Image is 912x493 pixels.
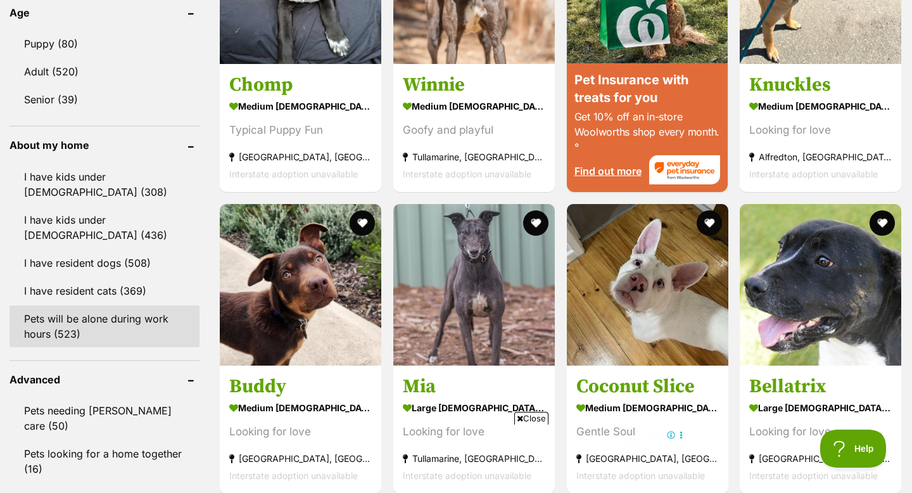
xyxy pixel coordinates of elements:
[9,250,199,276] a: I have resident dogs (508)
[220,63,381,192] a: Chomp medium [DEMOGRAPHIC_DATA] Dog Typical Puppy Fun [GEOGRAPHIC_DATA], [GEOGRAPHIC_DATA] Inters...
[567,204,728,366] img: Coconut Slice - Irish Wolfhound Dog
[576,450,719,467] strong: [GEOGRAPHIC_DATA], [GEOGRAPHIC_DATA]
[576,375,719,399] h3: Coconut Slice
[749,97,892,115] strong: medium [DEMOGRAPHIC_DATA] Dog
[576,399,719,417] strong: medium [DEMOGRAPHIC_DATA] Dog
[403,148,545,165] strong: Tullamarine, [GEOGRAPHIC_DATA]
[749,148,892,165] strong: Alfredton, [GEOGRAPHIC_DATA]
[229,399,372,417] strong: medium [DEMOGRAPHIC_DATA] Dog
[9,207,199,248] a: I have kids under [DEMOGRAPHIC_DATA] (436)
[403,97,545,115] strong: medium [DEMOGRAPHIC_DATA] Dog
[229,169,358,179] span: Interstate adoption unavailable
[9,7,199,18] header: Age
[403,399,545,417] strong: large [DEMOGRAPHIC_DATA] Dog
[740,204,901,366] img: Bellatrix - Staffy Dog
[350,210,375,236] button: favourite
[870,210,895,236] button: favourite
[9,397,199,439] a: Pets needing [PERSON_NAME] care (50)
[749,169,878,179] span: Interstate adoption unavailable
[9,163,199,205] a: I have kids under [DEMOGRAPHIC_DATA] (308)
[9,278,199,304] a: I have resident cats (369)
[696,210,721,236] button: favourite
[749,375,892,399] h3: Bellatrix
[576,423,719,440] div: Gentle Soul
[514,412,548,425] span: Close
[9,440,199,482] a: Pets looking for a home together (16)
[229,375,372,399] h3: Buddy
[229,122,372,139] div: Typical Puppy Fun
[403,73,545,97] h3: Winnie
[576,470,705,481] span: Interstate adoption unavailable
[229,97,372,115] strong: medium [DEMOGRAPHIC_DATA] Dog
[225,430,687,487] iframe: Advertisement
[749,450,892,467] strong: [GEOGRAPHIC_DATA], [GEOGRAPHIC_DATA]
[820,430,887,468] iframe: Help Scout Beacon - Open
[9,58,199,85] a: Adult (520)
[749,73,892,97] h3: Knuckles
[523,210,548,236] button: favourite
[9,30,199,57] a: Puppy (80)
[403,375,545,399] h3: Mia
[9,139,199,151] header: About my home
[749,470,878,481] span: Interstate adoption unavailable
[9,374,199,385] header: Advanced
[393,204,555,366] img: Mia - Greyhound Dog
[749,399,892,417] strong: large [DEMOGRAPHIC_DATA] Dog
[9,305,199,347] a: Pets will be alone during work hours (523)
[749,122,892,139] div: Looking for love
[403,169,531,179] span: Interstate adoption unavailable
[229,148,372,165] strong: [GEOGRAPHIC_DATA], [GEOGRAPHIC_DATA]
[9,86,199,113] a: Senior (39)
[749,423,892,440] div: Looking for love
[229,73,372,97] h3: Chomp
[403,122,545,139] div: Goofy and playful
[393,63,555,192] a: Winnie medium [DEMOGRAPHIC_DATA] Dog Goofy and playful Tullamarine, [GEOGRAPHIC_DATA] Interstate ...
[220,204,381,366] img: Buddy - Australian Kelpie Dog
[740,63,901,192] a: Knuckles medium [DEMOGRAPHIC_DATA] Dog Looking for love Alfredton, [GEOGRAPHIC_DATA] Interstate a...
